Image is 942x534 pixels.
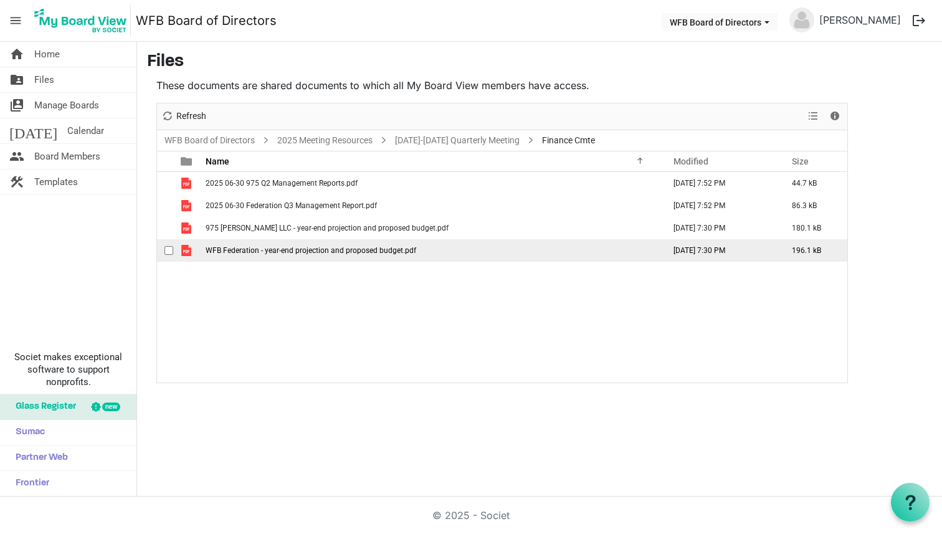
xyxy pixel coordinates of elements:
a: 2025 Meeting Resources [275,133,375,148]
div: View [803,103,824,130]
a: © 2025 - Societ [432,509,510,522]
span: construction [9,169,24,194]
td: September 12, 2025 7:52 PM column header Modified [660,194,779,217]
td: 2025 06-30 Federation Q3 Management Report.pdf is template cell column header Name [202,194,660,217]
button: WFB Board of Directors dropdownbutton [662,13,778,31]
span: Size [792,156,809,166]
span: Home [34,42,60,67]
td: is template cell column header type [173,194,202,217]
a: My Board View Logo [31,5,136,36]
button: logout [906,7,932,34]
span: Sumac [9,420,45,445]
span: Name [206,156,229,166]
span: Files [34,67,54,92]
div: Refresh [157,103,211,130]
td: checkbox [157,239,173,262]
img: My Board View Logo [31,5,131,36]
img: no-profile-picture.svg [789,7,814,32]
span: [DATE] [9,118,57,143]
h3: Files [147,52,932,73]
span: Frontier [9,471,49,496]
span: 2025 06-30 Federation Q3 Management Report.pdf [206,201,377,210]
span: people [9,144,24,169]
div: Details [824,103,845,130]
span: WFB Federation - year-end projection and proposed budget.pdf [206,246,416,255]
td: September 12, 2025 7:52 PM column header Modified [660,172,779,194]
button: View dropdownbutton [806,108,821,124]
span: 975 [PERSON_NAME] LLC - year-end projection and proposed budget.pdf [206,224,449,232]
span: folder_shared [9,67,24,92]
td: checkbox [157,194,173,217]
span: Finance Cmte [540,133,597,148]
td: 2025 06-30 975 Q2 Management Reports.pdf is template cell column header Name [202,172,660,194]
span: Societ makes exceptional software to support nonprofits. [6,351,131,388]
div: new [102,403,120,411]
span: Manage Boards [34,93,99,118]
p: These documents are shared documents to which all My Board View members have access. [156,78,848,93]
span: Partner Web [9,446,68,470]
td: 975 Carpenter Rd LLC - year-end projection and proposed budget.pdf is template cell column header... [202,217,660,239]
span: Board Members [34,144,100,169]
span: Templates [34,169,78,194]
span: 2025 06-30 975 Q2 Management Reports.pdf [206,179,358,188]
span: home [9,42,24,67]
button: Refresh [159,108,209,124]
a: [DATE]-[DATE] Quarterly Meeting [392,133,522,148]
td: September 12, 2025 7:30 PM column header Modified [660,239,779,262]
td: is template cell column header type [173,172,202,194]
button: Details [827,108,844,124]
td: 44.7 kB is template cell column header Size [779,172,847,194]
span: Calendar [67,118,104,143]
a: [PERSON_NAME] [814,7,906,32]
td: is template cell column header type [173,239,202,262]
a: WFB Board of Directors [136,8,277,33]
span: Modified [673,156,708,166]
td: WFB Federation - year-end projection and proposed budget.pdf is template cell column header Name [202,239,660,262]
span: Glass Register [9,394,76,419]
td: September 12, 2025 7:30 PM column header Modified [660,217,779,239]
td: 196.1 kB is template cell column header Size [779,239,847,262]
td: 180.1 kB is template cell column header Size [779,217,847,239]
span: switch_account [9,93,24,118]
span: menu [4,9,27,32]
td: is template cell column header type [173,217,202,239]
td: 86.3 kB is template cell column header Size [779,194,847,217]
td: checkbox [157,217,173,239]
span: Refresh [175,108,207,124]
a: WFB Board of Directors [162,133,257,148]
td: checkbox [157,172,173,194]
